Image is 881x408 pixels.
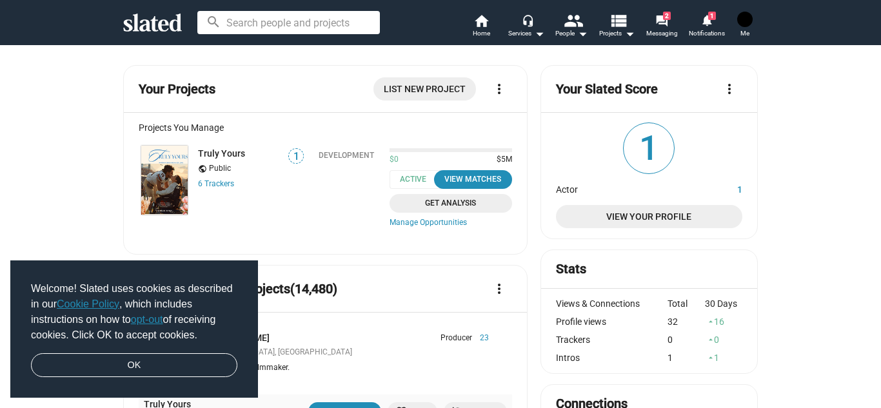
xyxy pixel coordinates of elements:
[491,81,507,97] mat-icon: more_vert
[655,14,668,26] mat-icon: forum
[706,353,715,362] mat-icon: arrow_drop_up
[459,13,504,41] a: Home
[373,77,476,101] a: List New Project
[491,155,512,165] span: $5M
[473,13,489,28] mat-icon: home
[708,12,716,20] span: 1
[609,11,628,30] mat-icon: view_list
[556,316,668,327] div: Profile views
[508,26,544,41] div: Services
[531,26,547,41] mat-icon: arrow_drop_down
[556,335,668,345] div: Trackers
[31,281,237,343] span: Welcome! Slated uses cookies as described in our , which includes instructions on how to of recei...
[549,13,594,41] button: People
[705,316,742,327] div: 16
[230,179,234,188] span: s
[31,353,237,378] a: dismiss cookie message
[594,13,639,41] button: Projects
[663,12,671,20] span: 2
[556,260,586,278] mat-card-title: Stats
[319,151,374,160] div: Development
[209,164,231,174] span: Public
[668,353,705,363] div: 1
[10,260,258,398] div: cookieconsent
[198,148,245,159] a: Truly Yours
[694,181,742,195] dd: 1
[434,170,512,189] button: View Matches
[442,173,504,186] div: View Matches
[397,197,504,210] span: Get Analysis
[705,298,742,309] div: 30 Days
[740,26,749,41] span: Me
[566,205,732,228] span: View Your Profile
[689,26,725,41] span: Notifications
[722,81,737,97] mat-icon: more_vert
[684,13,729,41] a: 1Notifications
[390,155,399,165] span: $0
[198,179,234,188] a: 6 Trackers
[729,9,760,43] button: Jessica FrewMe
[473,26,490,41] span: Home
[141,146,188,215] img: Truly Yours
[522,14,533,26] mat-icon: headset_mic
[556,181,694,195] dt: Actor
[139,81,215,98] mat-card-title: Your Projects
[737,12,753,27] img: Jessica Frew
[668,298,705,309] div: Total
[705,335,742,345] div: 0
[201,347,489,358] div: [GEOGRAPHIC_DATA], [GEOGRAPHIC_DATA]
[624,123,674,173] span: 1
[504,13,549,41] button: Services
[705,353,742,363] div: 1
[622,26,637,41] mat-icon: arrow_drop_down
[472,333,489,344] span: 23
[440,333,472,344] span: Producer
[668,335,705,345] div: 0
[556,353,668,363] div: Intros
[197,11,380,34] input: Search people and projects
[290,281,337,296] span: (14,480)
[575,26,590,41] mat-icon: arrow_drop_down
[201,363,489,373] div: Toronto based filmmaker.
[837,364,868,395] iframe: Intercom live chat
[706,335,715,344] mat-icon: arrow_drop_up
[131,314,163,325] a: opt-out
[390,194,512,213] a: Get Analysis
[700,14,713,26] mat-icon: notifications
[139,122,512,133] div: Projects You Manage
[599,26,635,41] span: Projects
[289,150,303,163] span: 1
[555,26,588,41] div: People
[390,170,444,189] span: Active
[556,81,658,98] mat-card-title: Your Slated Score
[706,317,715,326] mat-icon: arrow_drop_up
[556,298,668,309] div: Views & Connections
[139,143,190,217] a: Truly Yours
[646,26,678,41] span: Messaging
[384,77,466,101] span: List New Project
[639,13,684,41] a: 2Messaging
[57,298,119,309] a: Cookie Policy
[564,11,582,30] mat-icon: people
[556,205,742,228] a: View Your Profile
[390,218,512,228] a: Manage Opportunities
[668,316,705,327] div: 32
[491,281,507,296] mat-icon: more_vert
